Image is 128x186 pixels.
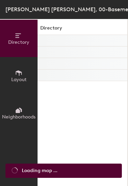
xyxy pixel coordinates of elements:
span: Directory [8,39,29,45]
h1: Directory [38,24,127,35]
span: Neighborhoods [2,114,35,120]
span: Loading map ... [22,167,57,174]
span: Layout [11,77,27,82]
